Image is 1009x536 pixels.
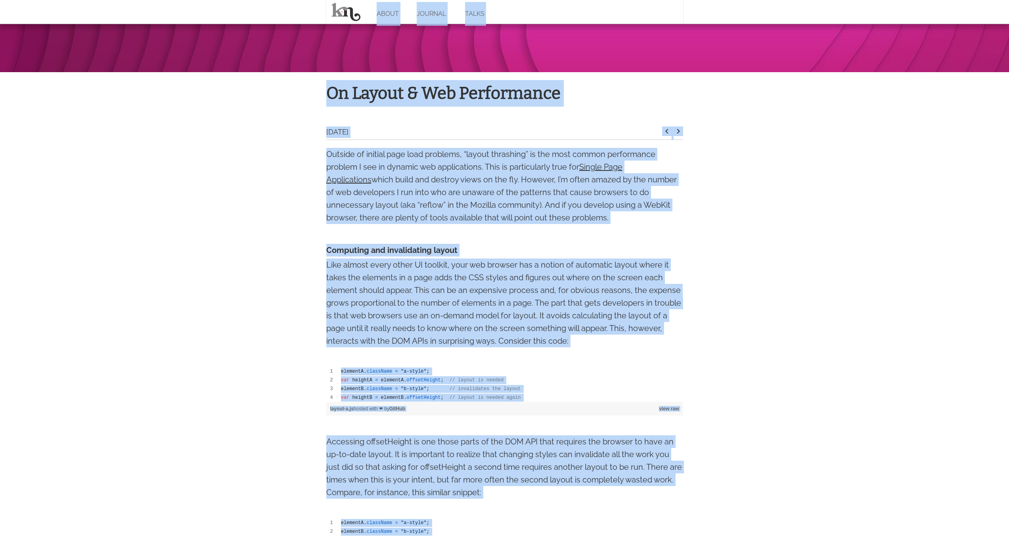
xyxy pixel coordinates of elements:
span: className [367,520,392,526]
span: elementB [381,395,404,400]
span: offsetHeight [406,395,440,400]
span: heightA [352,377,372,383]
h4: Computing and invalidating layout [326,244,683,257]
span: ; [427,386,429,392]
span: . [364,520,366,526]
span: "a-style" [401,520,427,526]
p: Like almost every other UI toolkit, your web browser has a notion of automatic layout where it ta... [326,258,683,347]
span: ; [427,369,429,374]
span: . [404,377,406,383]
span: = [395,386,398,392]
span: elementA [381,377,404,383]
i: keyboard_arrow_right [674,126,683,136]
a: keyboard_arrow_left [662,129,672,138]
span: = [395,529,398,534]
a: GitHub [389,406,405,412]
span: className [367,369,392,374]
span: ; [441,377,444,383]
span: = [375,395,378,400]
span: = [395,369,398,374]
span: var [341,377,350,383]
span: "a-style" [401,369,427,374]
span: . [364,386,366,392]
span: // layout is needed again [449,395,521,400]
span: . [364,529,366,534]
span: ; [441,395,444,400]
a: keyboard_arrow_right [674,129,683,138]
div: hosted with ❤ by [326,402,683,415]
span: elementA [341,520,364,526]
span: . [364,369,366,374]
span: className [367,386,392,392]
div: layout-a.js content, created by kellegous on 11:46AM on January 23, 2013. [326,367,683,402]
span: = [395,520,398,526]
span: ; [427,520,429,526]
span: = [375,377,378,383]
span: elementB [341,386,364,392]
span: ; [427,529,429,534]
a: layout-a.js [330,406,354,412]
span: var [341,395,350,400]
span: elementB [341,529,364,534]
i: keyboard_arrow_left [662,126,672,136]
p: Accessing offsetHeight is one those parts of the DOM API that requires the browser to have an up-... [326,435,683,499]
a: view raw [659,406,679,412]
p: Outside of initial page load problems, “layout thrashing” is the most common performance problem ... [326,148,683,224]
h1: On Layout & Web Performance [326,80,683,107]
span: . [404,395,406,400]
span: className [367,529,392,534]
span: elementA [341,369,364,374]
span: heightB [352,395,372,400]
span: // invalidates the layout [449,386,521,392]
span: "b-style" [401,529,427,534]
span: offsetHeight [406,377,440,383]
div: [DATE] [326,126,662,140]
span: // layout is needed [449,377,504,383]
a: Single Page Applications [326,162,622,184]
span: "b-style" [401,386,427,392]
